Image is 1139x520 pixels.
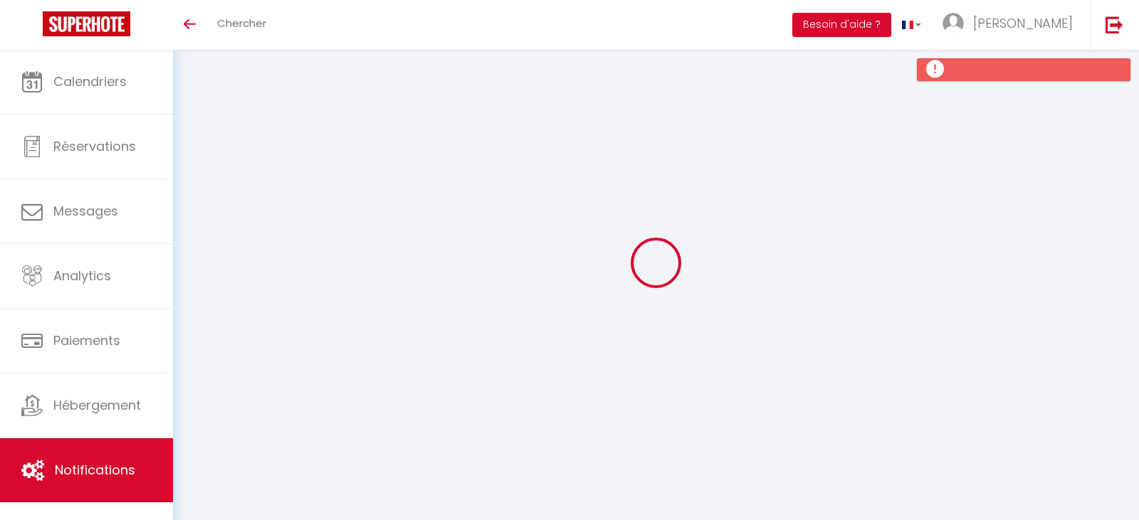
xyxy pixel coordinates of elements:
span: Notifications [55,461,135,479]
span: Hébergement [53,396,141,414]
img: logout [1106,16,1123,33]
span: Messages [53,202,118,220]
span: Calendriers [53,73,127,90]
span: Réservations [53,137,136,155]
button: Besoin d'aide ? [792,13,891,37]
span: Chercher [217,16,266,31]
img: ... [943,13,964,34]
span: [PERSON_NAME] [973,14,1073,32]
img: Super Booking [43,11,130,36]
span: Analytics [53,267,111,285]
span: Paiements [53,331,120,349]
